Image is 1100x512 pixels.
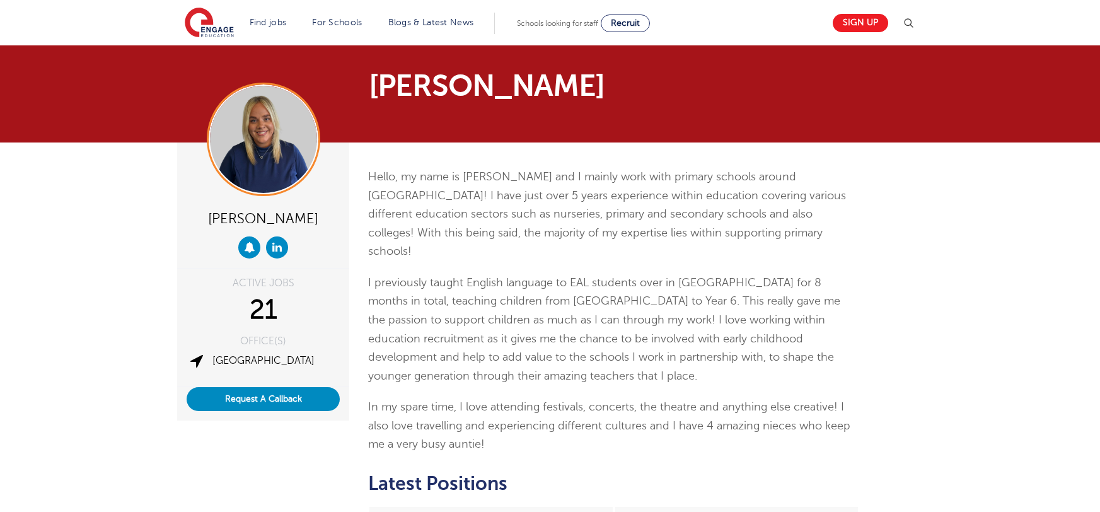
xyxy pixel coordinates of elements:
a: Find jobs [250,18,287,27]
span: Recruit [611,18,640,28]
div: OFFICE(S) [187,336,340,346]
a: [GEOGRAPHIC_DATA] [212,355,315,366]
a: Sign up [833,14,888,32]
a: For Schools [312,18,362,27]
span: I previously taught English language to EAL students over in [GEOGRAPHIC_DATA] for 8 months in to... [368,276,840,382]
span: Schools looking for staff [517,19,598,28]
div: 21 [187,294,340,326]
div: [PERSON_NAME] [187,206,340,230]
h2: Latest Positions [368,473,859,494]
h1: [PERSON_NAME] [369,71,668,101]
button: Request A Callback [187,387,340,411]
span: In my spare time, I love attending festivals, concerts, the theatre and anything else creative! I... [368,400,850,450]
a: Blogs & Latest News [388,18,474,27]
a: Recruit [601,15,650,32]
div: ACTIVE JOBS [187,278,340,288]
span: Hello, my name is [PERSON_NAME] and I mainly work with primary schools around [GEOGRAPHIC_DATA]! ... [368,170,846,257]
img: Engage Education [185,8,234,39]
